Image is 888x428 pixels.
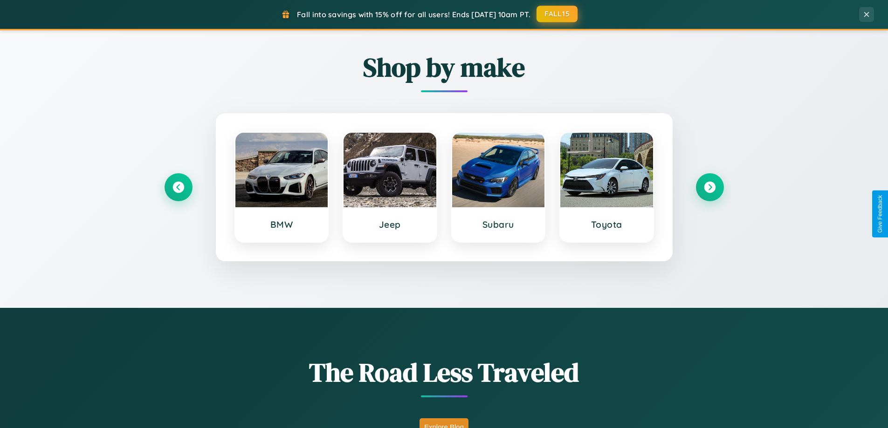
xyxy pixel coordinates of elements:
[570,219,644,230] h3: Toyota
[297,10,530,19] span: Fall into savings with 15% off for all users! Ends [DATE] 10am PT.
[877,195,883,233] div: Give Feedback
[353,219,427,230] h3: Jeep
[461,219,536,230] h3: Subaru
[165,354,724,390] h1: The Road Less Traveled
[245,219,319,230] h3: BMW
[537,6,578,22] button: FALL15
[165,49,724,85] h2: Shop by make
